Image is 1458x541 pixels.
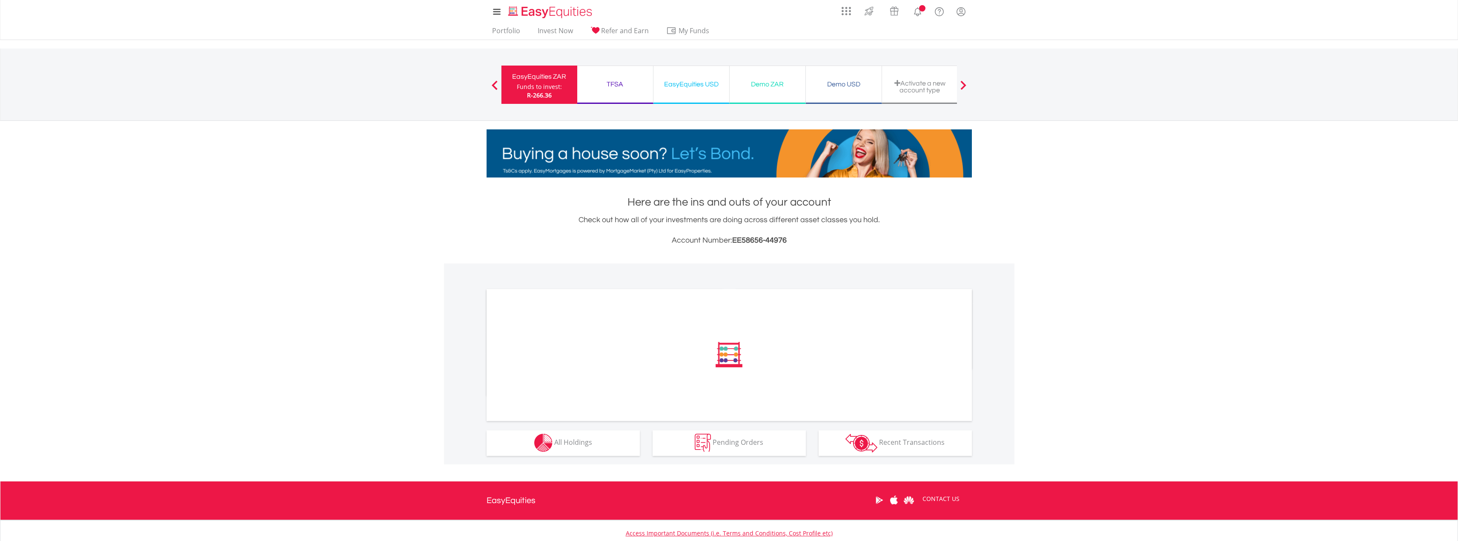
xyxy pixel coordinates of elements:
button: All Holdings [487,430,640,456]
a: Apple [887,487,902,513]
img: pending_instructions-wht.png [695,434,711,452]
span: Recent Transactions [879,438,945,447]
a: FAQ's and Support [928,2,950,19]
img: transactions-zar-wht.png [845,434,877,452]
a: Access Important Documents (i.e. Terms and Conditions, Cost Profile etc) [626,529,833,537]
span: Pending Orders [713,438,763,447]
a: Home page [505,2,596,19]
span: R-266.36 [527,91,552,99]
img: holdings-wht.png [534,434,553,452]
a: Notifications [907,2,928,19]
a: Invest Now [534,26,576,40]
img: grid-menu-icon.svg [842,6,851,16]
span: Refer and Earn [601,26,649,35]
div: Funds to invest: [517,83,562,91]
div: Demo ZAR [735,78,800,90]
a: Portfolio [489,26,524,40]
div: Check out how all of your investments are doing across different asset classes you hold. [487,214,972,246]
h3: Account Number: [487,235,972,246]
div: EasyEquities USD [659,78,724,90]
img: EasyEquities_Logo.png [507,5,596,19]
a: My Profile [950,2,972,21]
h1: Here are the ins and outs of your account [487,195,972,210]
button: Recent Transactions [819,430,972,456]
a: Google Play [872,487,887,513]
img: EasyMortage Promotion Banner [487,129,972,177]
button: Pending Orders [653,430,806,456]
div: EasyEquities ZAR [507,71,572,83]
img: vouchers-v2.svg [887,4,901,18]
a: Vouchers [882,2,907,18]
a: CONTACT US [917,487,965,511]
a: EasyEquities [487,481,536,520]
div: Activate a new account type [887,80,953,94]
span: My Funds [666,25,722,36]
div: Demo USD [811,78,877,90]
a: Refer and Earn [587,26,652,40]
div: TFSA [582,78,648,90]
span: All Holdings [554,438,592,447]
img: thrive-v2.svg [862,4,876,18]
span: EE58656-44976 [732,236,787,244]
a: AppsGrid [836,2,856,16]
a: Huawei [902,487,917,513]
